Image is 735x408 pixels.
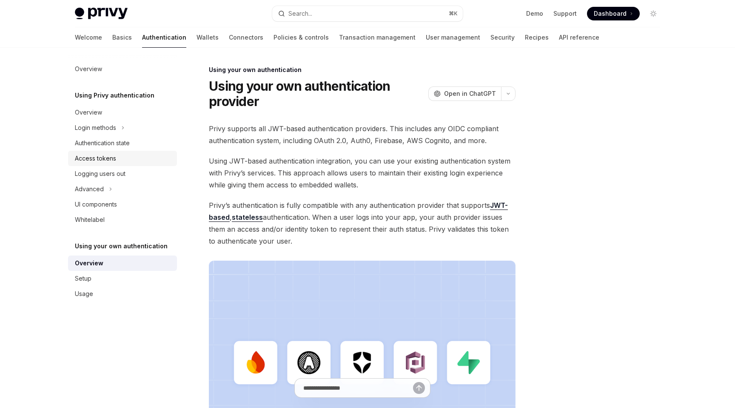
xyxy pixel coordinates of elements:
[197,27,219,48] a: Wallets
[68,286,177,302] a: Usage
[209,155,516,191] span: Using JWT-based authentication integration, you can use your existing authentication system with ...
[209,66,516,74] div: Using your own authentication
[142,27,186,48] a: Authentication
[647,7,660,20] button: Toggle dark mode
[75,241,168,251] h5: Using your own authentication
[209,78,425,109] h1: Using your own authentication provider
[68,61,177,77] a: Overview
[413,382,425,394] button: Send message
[75,169,125,179] div: Logging users out
[209,199,516,247] span: Privy’s authentication is fully compatible with any authentication provider that supports , authe...
[426,27,480,48] a: User management
[75,215,105,225] div: Whitelabel
[273,27,329,48] a: Policies & controls
[75,8,128,20] img: light logo
[75,289,93,299] div: Usage
[272,6,463,21] button: Search...⌘K
[229,27,263,48] a: Connectors
[428,86,501,101] button: Open in ChatGPT
[75,90,154,101] h5: Using Privy authentication
[75,138,130,148] div: Authentication state
[209,123,516,147] span: Privy supports all JWT-based authentication providers. This includes any OIDC compliant authentic...
[75,258,103,268] div: Overview
[288,9,312,19] div: Search...
[444,89,496,98] span: Open in ChatGPT
[75,27,102,48] a: Welcome
[525,27,549,48] a: Recipes
[75,107,102,118] div: Overview
[75,64,102,74] div: Overview
[68,256,177,271] a: Overview
[594,9,627,18] span: Dashboard
[68,135,177,151] a: Authentication state
[75,184,104,194] div: Advanced
[68,212,177,227] a: Whitelabel
[526,9,543,18] a: Demo
[559,27,599,48] a: API reference
[490,27,515,48] a: Security
[449,10,458,17] span: ⌘ K
[68,105,177,120] a: Overview
[75,123,116,133] div: Login methods
[339,27,416,48] a: Transaction management
[68,151,177,166] a: Access tokens
[75,199,117,210] div: UI components
[553,9,577,18] a: Support
[68,271,177,286] a: Setup
[75,273,91,284] div: Setup
[232,213,263,222] a: stateless
[75,153,116,164] div: Access tokens
[68,197,177,212] a: UI components
[587,7,640,20] a: Dashboard
[112,27,132,48] a: Basics
[68,166,177,181] a: Logging users out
